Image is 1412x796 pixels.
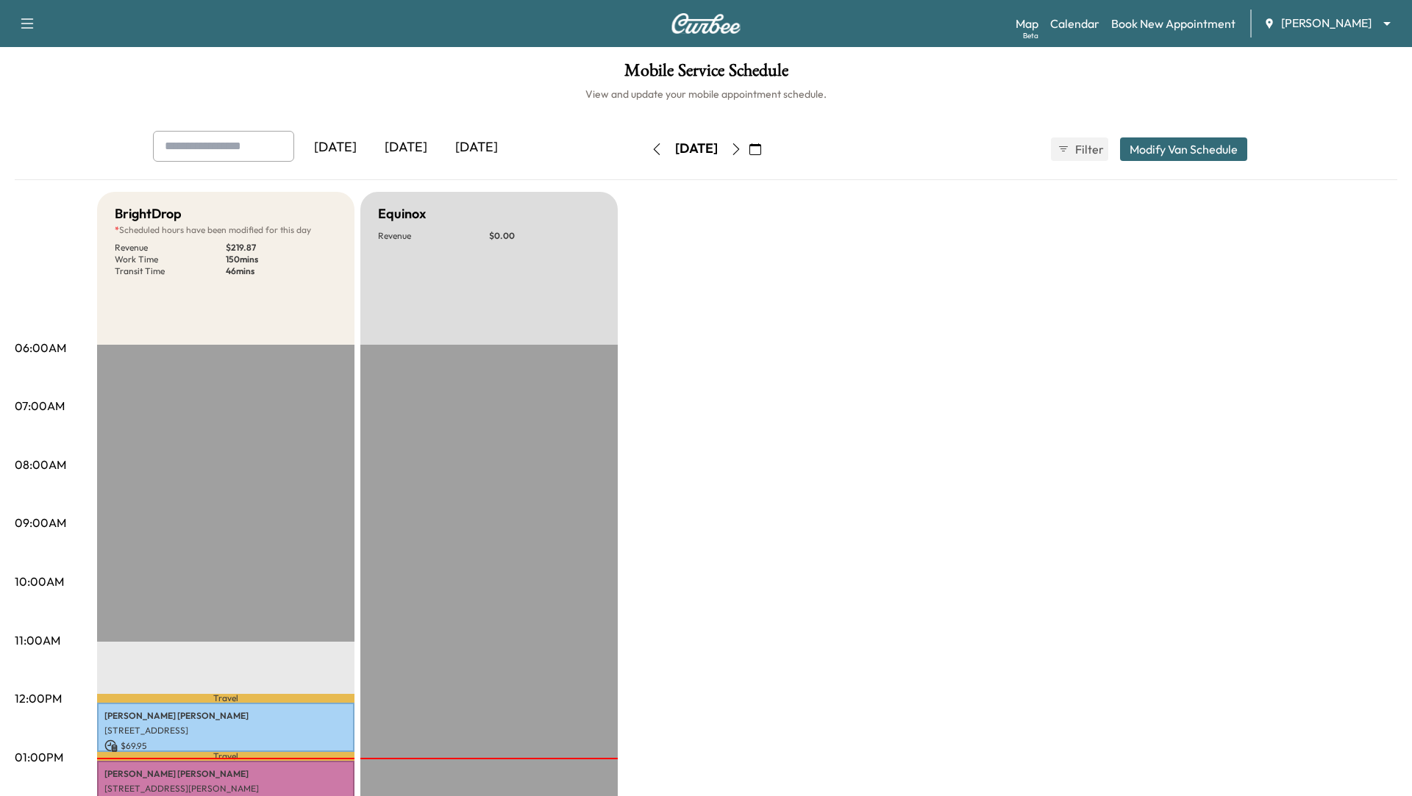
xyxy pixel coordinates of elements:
p: 12:00PM [15,689,62,707]
h5: BrightDrop [115,204,182,224]
p: [STREET_ADDRESS][PERSON_NAME] [104,783,347,795]
p: 08:00AM [15,456,66,473]
p: 11:00AM [15,631,60,649]
p: 10:00AM [15,573,64,590]
div: Beta [1023,30,1038,41]
p: Work Time [115,254,226,265]
p: [PERSON_NAME] [PERSON_NAME] [104,768,347,780]
span: Filter [1075,140,1102,158]
p: Travel [97,752,354,761]
p: $ 69.95 [104,739,347,753]
h5: Equinox [378,204,426,224]
p: Revenue [378,230,489,242]
p: [STREET_ADDRESS] [104,725,347,736]
p: 150 mins [226,254,337,265]
div: [DATE] [441,131,512,165]
p: Scheduled hours have been modified for this day [115,224,337,236]
p: 07:00AM [15,397,65,415]
div: [DATE] [675,140,718,158]
a: MapBeta [1016,15,1038,32]
p: Revenue [115,242,226,254]
p: 46 mins [226,265,337,277]
div: [DATE] [371,131,441,165]
p: Transit Time [115,265,226,277]
span: [PERSON_NAME] [1281,15,1372,32]
img: Curbee Logo [671,13,741,34]
button: Filter [1051,137,1108,161]
p: $ 0.00 [489,230,600,242]
a: Calendar [1050,15,1099,32]
p: 01:00PM [15,748,63,766]
p: 09:00AM [15,514,66,531]
button: Modify Van Schedule [1120,137,1247,161]
a: Book New Appointment [1111,15,1235,32]
div: [DATE] [300,131,371,165]
p: $ 219.87 [226,242,337,254]
p: Travel [97,694,354,703]
h1: Mobile Service Schedule [15,62,1397,87]
h6: View and update your mobile appointment schedule. [15,87,1397,101]
p: [PERSON_NAME] [PERSON_NAME] [104,710,347,722]
p: 06:00AM [15,339,66,356]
